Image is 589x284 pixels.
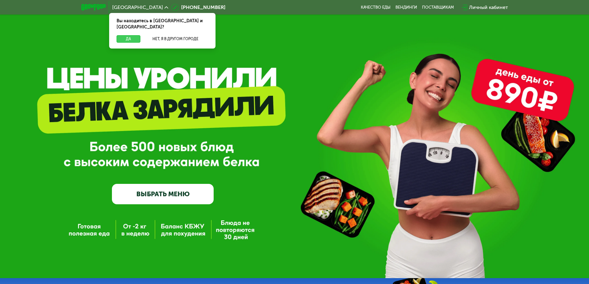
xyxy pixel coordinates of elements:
button: Да [117,35,140,43]
div: Вы находитесь в [GEOGRAPHIC_DATA] и [GEOGRAPHIC_DATA]? [109,13,216,35]
a: Качество еды [361,5,391,10]
button: Нет, я в другом городе [143,35,208,43]
span: [GEOGRAPHIC_DATA] [112,5,163,10]
a: [PHONE_NUMBER] [171,4,225,11]
a: ВЫБРАТЬ МЕНЮ [112,184,214,204]
div: Личный кабинет [469,4,508,11]
div: поставщикам [422,5,454,10]
a: Вендинги [395,5,417,10]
